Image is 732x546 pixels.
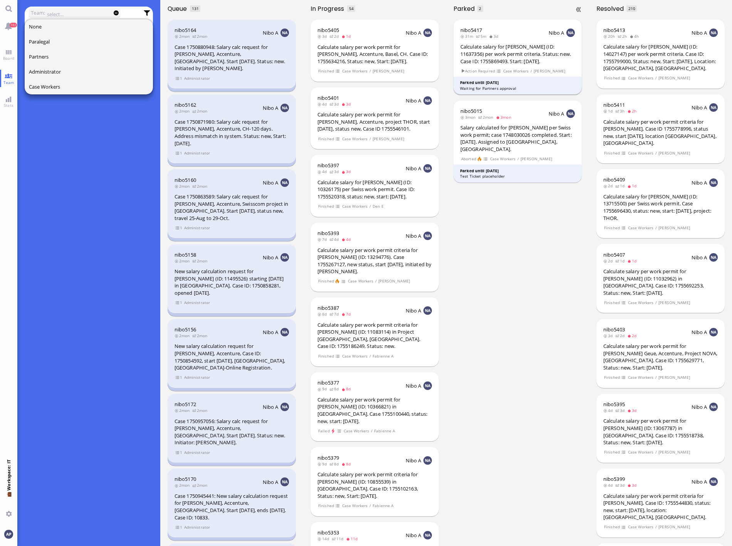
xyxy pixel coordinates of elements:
[175,176,196,183] a: nibo5160
[184,449,210,456] span: Administrator
[603,43,718,72] div: Calculate salary for [PERSON_NAME] (ID: 14027147) per work permit criteria. Case ID: 1755799000, ...
[263,29,279,36] span: Nibo A
[317,230,339,237] a: nibo5393
[192,34,210,39] span: 2mon
[709,103,718,112] img: NA
[175,343,289,371] div: New salary calculation request for [PERSON_NAME], Accenture, Case ID: 1750854592, start [DATE], [...
[372,502,394,509] span: Fabienne A
[460,43,575,65] div: Calculate salary for [PERSON_NAME] (ID: 11637356) per work permit criteria. Status: new. Case ID:...
[603,482,615,488] span: 4d
[406,382,421,389] span: Nibo A
[692,29,707,36] span: Nibo A
[503,68,529,74] span: Case Workers
[348,278,374,284] span: Case Workers
[175,374,183,381] span: view 1 items
[280,29,289,37] img: NA
[341,461,353,467] span: 8d
[280,253,289,262] img: NA
[317,529,339,536] a: nibo5353
[317,34,329,39] span: 3d
[317,386,329,391] span: 9d
[423,306,432,315] img: NA
[329,34,341,39] span: 2d
[175,225,183,231] span: view 1 items
[318,428,330,434] span: Failed
[4,530,13,538] img: You
[423,232,432,240] img: NA
[263,329,279,336] span: Nibo A
[263,403,279,410] span: Nibo A
[317,247,432,275] div: Calculate salary per work permit criteria for [PERSON_NAME] (ID: 13294776). Case 1755267127, new ...
[263,254,279,261] span: Nibo A
[658,225,690,231] span: [PERSON_NAME]
[175,150,183,156] span: view 1 items
[603,108,615,114] span: 1d
[603,401,625,408] span: nibo5395
[603,268,718,296] div: Calculate salary per work permit for [PERSON_NAME] (ID: 11032962) in [GEOGRAPHIC_DATA]. Case ID: ...
[371,428,373,434] span: /
[406,532,421,539] span: Nibo A
[317,169,329,174] span: 4d
[317,304,339,311] a: nibo5387
[658,299,690,306] span: [PERSON_NAME]
[603,475,625,482] a: nibo5399
[627,183,639,188] span: 1d
[341,311,353,317] span: 7d
[596,4,627,13] span: Resolved
[343,428,369,434] span: Case Workers
[317,396,432,425] div: Calculate salary per work permit for [PERSON_NAME] (ID: 10366821) in [GEOGRAPHIC_DATA]. Case 1755...
[460,173,575,179] div: Test Ticket placeholder
[342,353,368,360] span: Case Workers
[603,118,718,147] div: Calculate salary per work permit criteria for [PERSON_NAME], Case ID 1755778996, status new, star...
[615,482,627,488] span: 3d
[478,114,496,120] span: 2mon
[369,68,371,74] span: /
[604,299,620,306] span: Finished
[603,176,625,183] a: nibo5409
[369,203,371,210] span: /
[604,449,620,455] span: Finished
[603,193,718,222] div: Calculate salary for [PERSON_NAME] (ID: 13715500) per Swiss work permit. Case 1755696430, status:...
[603,258,615,264] span: 2d
[192,482,210,488] span: 2mon
[604,75,620,81] span: Finished
[2,80,16,85] span: Team
[29,38,50,45] span: Paralegal
[603,183,615,188] span: 2d
[329,386,341,391] span: 8d
[342,68,368,74] span: Case Workers
[476,34,489,39] span: 5m
[280,403,289,411] img: NA
[461,156,476,162] span: Aborted
[603,408,615,413] span: 4d
[2,102,15,108] span: Stats
[318,502,334,509] span: Finished
[709,178,718,187] img: NA
[175,44,289,72] div: Case 1750880948: Salary calc request for [PERSON_NAME], Accenture, [GEOGRAPHIC_DATA]. Start [DATE...
[329,101,341,107] span: 3d
[406,232,421,239] span: Nibo A
[423,164,432,173] img: NA
[47,10,111,18] input: select...
[369,136,371,142] span: /
[628,150,654,156] span: Case Workers
[341,237,353,242] span: 4d
[263,179,279,186] span: Nibo A
[460,86,575,91] div: Waiting for Partners approval
[406,307,421,314] span: Nibo A
[175,258,192,264] span: 2mon
[372,353,394,360] span: Fabienne A
[603,101,625,108] span: nibo5411
[627,408,639,413] span: 3d
[517,156,519,162] span: /
[423,456,432,465] img: NA
[29,68,61,75] span: Administrator
[655,524,657,530] span: /
[175,251,196,258] span: nibo5158
[655,150,657,156] span: /
[184,225,210,231] span: Administrator
[184,374,210,381] span: Administrator
[184,75,210,82] span: Administrator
